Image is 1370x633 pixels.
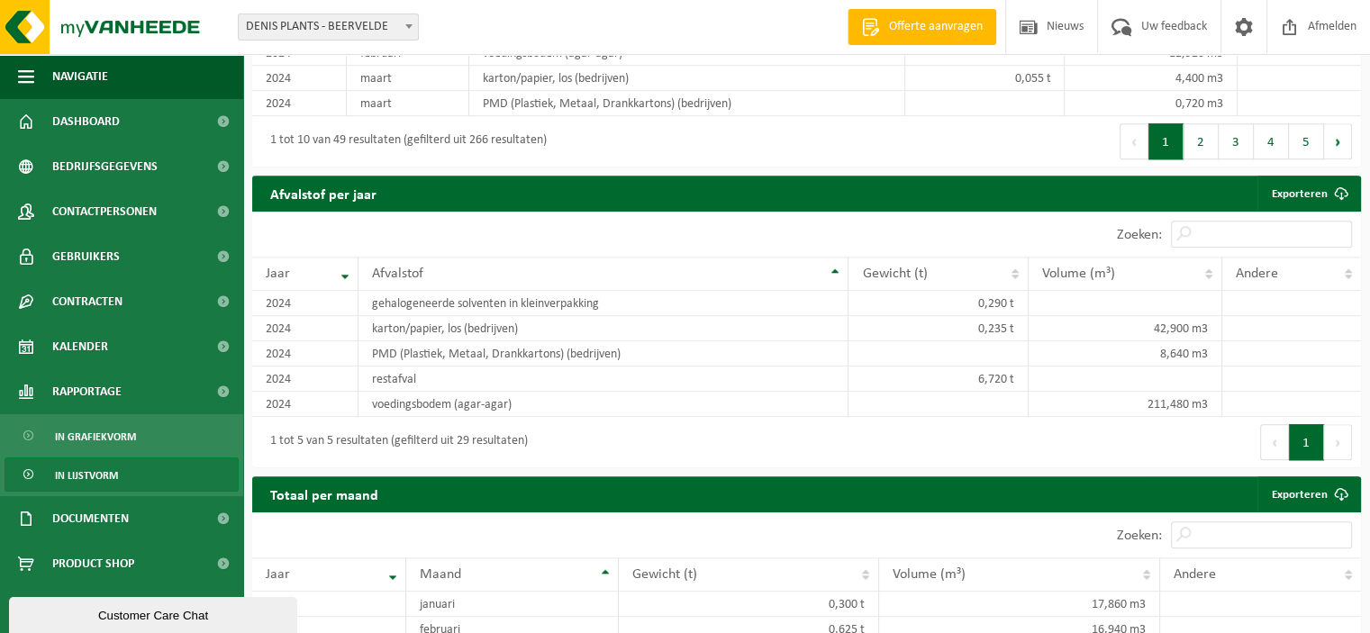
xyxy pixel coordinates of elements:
[261,125,547,158] div: 1 tot 10 van 49 resultaten (gefilterd uit 266 resultaten)
[261,426,528,458] div: 1 tot 5 van 5 resultaten (gefilterd uit 29 resultaten)
[1184,123,1219,159] button: 2
[52,234,120,279] span: Gebruikers
[1029,316,1222,341] td: 42,900 m3
[358,392,849,417] td: voedingsbodem (agar-agar)
[252,476,396,511] h2: Totaal per maand
[1065,66,1237,91] td: 4,400 m3
[52,541,134,586] span: Product Shop
[1148,123,1184,159] button: 1
[420,567,461,582] span: Maand
[252,392,358,417] td: 2024
[619,592,879,617] td: 0,300 t
[1257,476,1359,512] a: Exporteren
[358,291,849,316] td: gehalogeneerde solventen in kleinverpakking
[1174,567,1216,582] span: Andere
[1324,424,1352,460] button: Next
[406,592,619,617] td: januari
[252,176,395,211] h2: Afvalstof per jaar
[52,496,129,541] span: Documenten
[885,18,987,36] span: Offerte aanvragen
[469,66,905,91] td: karton/papier, los (bedrijven)
[252,341,358,366] td: 2024
[1120,123,1148,159] button: Previous
[1029,392,1222,417] td: 211,480 m3
[347,66,469,91] td: maart
[1254,123,1289,159] button: 4
[1289,123,1324,159] button: 5
[52,144,158,189] span: Bedrijfsgegevens
[252,291,358,316] td: 2024
[252,592,406,617] td: 2024
[266,567,290,582] span: Jaar
[9,593,301,633] iframe: chat widget
[1260,424,1289,460] button: Previous
[239,14,418,40] span: DENIS PLANTS - BEERVELDE
[1289,424,1324,460] button: 1
[848,366,1028,392] td: 6,720 t
[1042,267,1115,281] span: Volume (m³)
[52,369,122,414] span: Rapportage
[266,267,290,281] span: Jaar
[862,267,927,281] span: Gewicht (t)
[347,91,469,116] td: maart
[1117,529,1162,543] label: Zoeken:
[55,458,118,493] span: In lijstvorm
[1324,123,1352,159] button: Next
[52,54,108,99] span: Navigatie
[1065,91,1237,116] td: 0,720 m3
[632,567,697,582] span: Gewicht (t)
[905,66,1065,91] td: 0,055 t
[848,291,1028,316] td: 0,290 t
[372,267,423,281] span: Afvalstof
[52,99,120,144] span: Dashboard
[358,366,849,392] td: restafval
[358,316,849,341] td: karton/papier, los (bedrijven)
[52,324,108,369] span: Kalender
[238,14,419,41] span: DENIS PLANTS - BEERVELDE
[848,9,996,45] a: Offerte aanvragen
[1219,123,1254,159] button: 3
[1257,176,1359,212] a: Exporteren
[1236,267,1278,281] span: Andere
[848,316,1028,341] td: 0,235 t
[252,66,347,91] td: 2024
[893,567,966,582] span: Volume (m³)
[879,592,1160,617] td: 17,860 m3
[358,341,849,366] td: PMD (Plastiek, Metaal, Drankkartons) (bedrijven)
[252,366,358,392] td: 2024
[469,91,905,116] td: PMD (Plastiek, Metaal, Drankkartons) (bedrijven)
[1117,228,1162,242] label: Zoeken:
[55,420,136,454] span: In grafiekvorm
[5,457,239,492] a: In lijstvorm
[252,91,347,116] td: 2024
[5,419,239,453] a: In grafiekvorm
[52,279,122,324] span: Contracten
[252,316,358,341] td: 2024
[52,189,157,234] span: Contactpersonen
[1029,341,1222,366] td: 8,640 m3
[52,586,198,631] span: Acceptatievoorwaarden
